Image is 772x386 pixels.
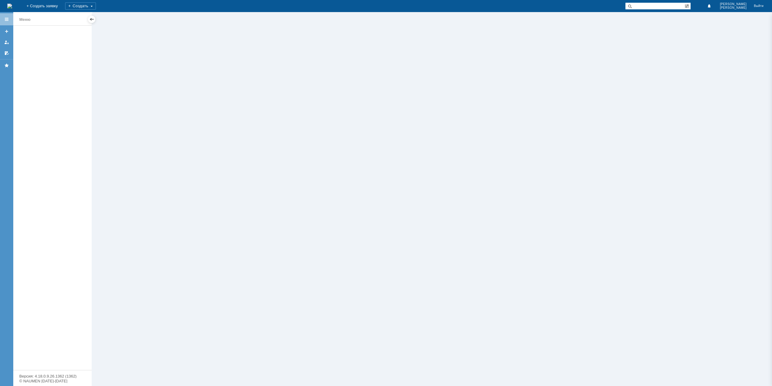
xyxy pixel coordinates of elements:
[720,6,747,10] span: [PERSON_NAME]
[7,4,12,8] img: logo
[19,374,86,378] div: Версия: 4.18.0.9.26.1362 (1362)
[19,16,30,23] div: Меню
[720,2,747,6] span: [PERSON_NAME]
[65,2,96,10] div: Создать
[7,4,12,8] a: Перейти на домашнюю страницу
[19,379,86,383] div: © NAUMEN [DATE]-[DATE]
[88,16,95,23] div: Скрыть меню
[685,3,691,8] span: Расширенный поиск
